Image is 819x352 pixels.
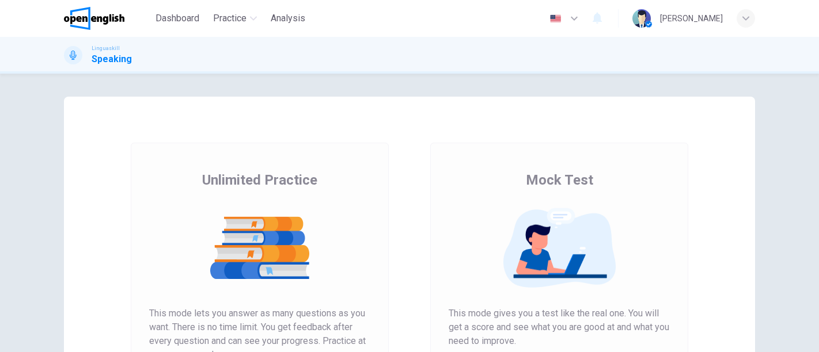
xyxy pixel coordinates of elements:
img: en [548,14,563,23]
div: [PERSON_NAME] [660,12,723,25]
button: Analysis [266,8,310,29]
h1: Speaking [92,52,132,66]
span: Unlimited Practice [202,171,317,189]
button: Practice [208,8,261,29]
span: Mock Test [526,171,593,189]
img: Profile picture [632,9,651,28]
span: Dashboard [156,12,199,25]
a: OpenEnglish logo [64,7,151,30]
img: OpenEnglish logo [64,7,124,30]
span: Practice [213,12,247,25]
span: Analysis [271,12,305,25]
span: This mode gives you a test like the real one. You will get a score and see what you are good at a... [449,307,670,348]
span: Linguaskill [92,44,120,52]
button: Dashboard [151,8,204,29]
